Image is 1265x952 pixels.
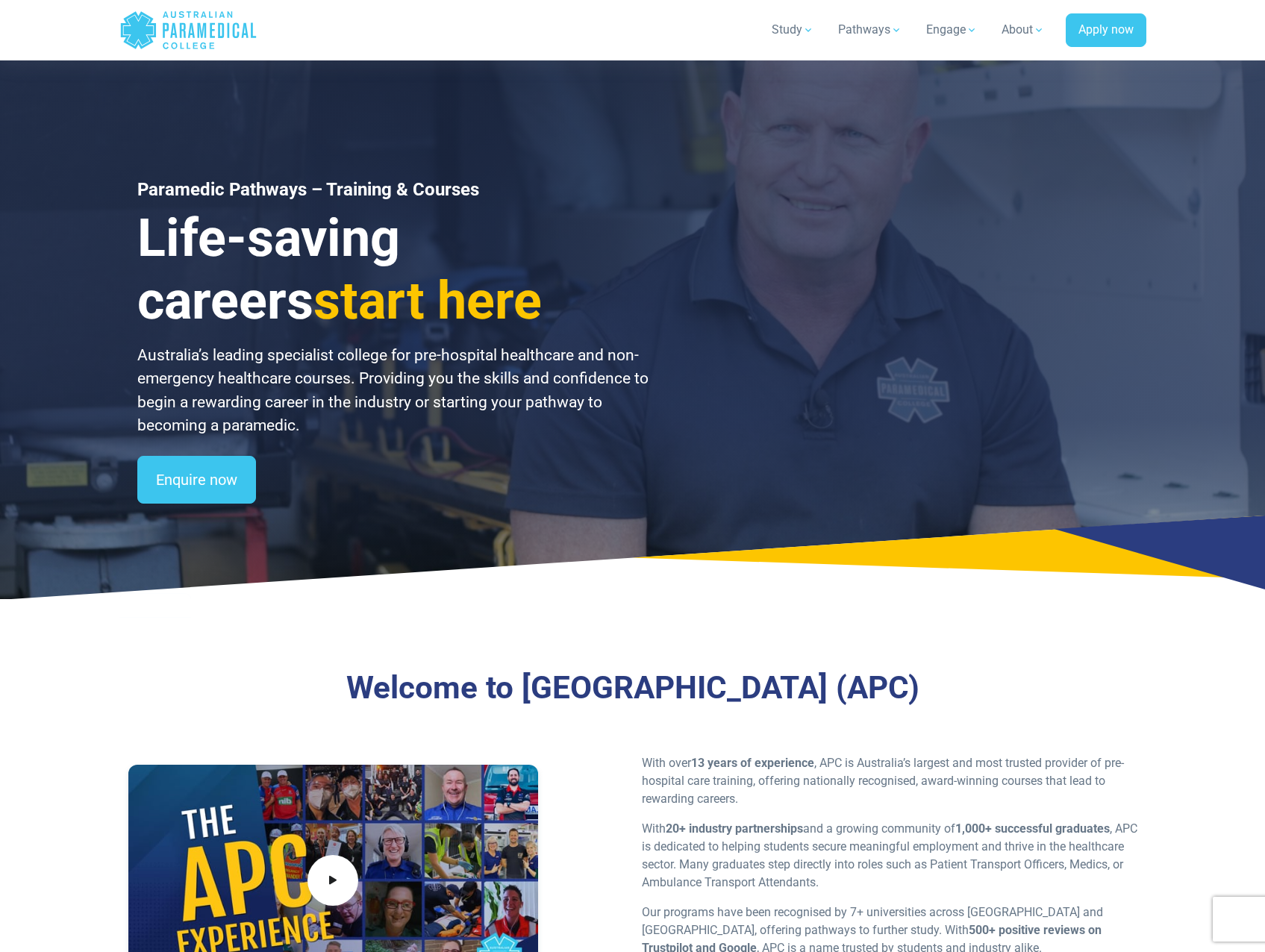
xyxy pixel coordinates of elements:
[993,9,1054,51] a: About
[137,456,256,504] a: Enquire now
[642,754,1137,808] p: With over , APC is Australia’s largest and most trusted provider of pre-hospital care training, o...
[691,756,814,770] strong: 13 years of experience
[137,207,651,332] h3: Life-saving careers
[917,9,987,51] a: Engage
[119,6,257,54] a: Australian Paramedical College
[829,9,911,51] a: Pathways
[666,821,803,836] strong: 20+ industry partnerships
[955,821,1110,836] strong: 1,000+ successful graduates
[1066,13,1146,48] a: Apply now
[763,9,823,51] a: Study
[204,669,1061,707] h3: Welcome to [GEOGRAPHIC_DATA] (APC)
[313,270,542,331] span: start here
[642,820,1137,892] p: With and a growing community of , APC is dedicated to helping students secure meaningful employme...
[137,179,651,201] h1: Paramedic Pathways – Training & Courses
[137,344,651,438] p: Australia’s leading specialist college for pre-hospital healthcare and non-emergency healthcare c...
